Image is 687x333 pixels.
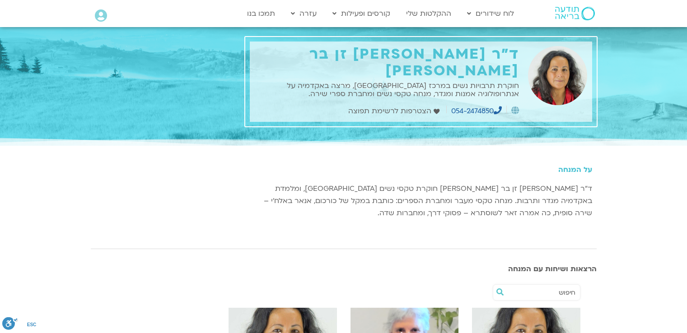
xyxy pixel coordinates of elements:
img: תודעה בריאה [555,7,595,20]
a: תמכו בנו [243,5,280,22]
a: הצטרפות לרשימת תפוצה [348,105,442,117]
a: ההקלטות שלי [402,5,456,22]
p: ד”ר [PERSON_NAME] זן בר [PERSON_NAME] חוקרת טקסי נשים [GEOGRAPHIC_DATA], ומלמדת באקדמיה מגדר ותרב... [250,183,592,219]
a: עזרה [286,5,321,22]
h3: הרצאות ושיחות עם המנחה [91,265,597,273]
img: האישה השבטית ותיק הרפואה - מתודות ריפוי - ד"ר צילה זן בר צור [528,46,588,105]
h5: על המנחה [250,166,592,174]
span: הצטרפות לרשימת תפוצה [348,105,434,117]
a: 054-2474850 [451,106,502,116]
a: קורסים ופעילות [328,5,395,22]
h2: חוקרת תרבויות נשים במרכז [GEOGRAPHIC_DATA], מרצה באקדמיה על אנתרופולוגיה אמנות ומגדר, מנחה טקסי נ... [254,82,519,98]
a: לוח שידורים [463,5,519,22]
input: חיפוש [507,285,575,300]
h1: ד״ר [PERSON_NAME] זן בר [PERSON_NAME] [254,46,519,79]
